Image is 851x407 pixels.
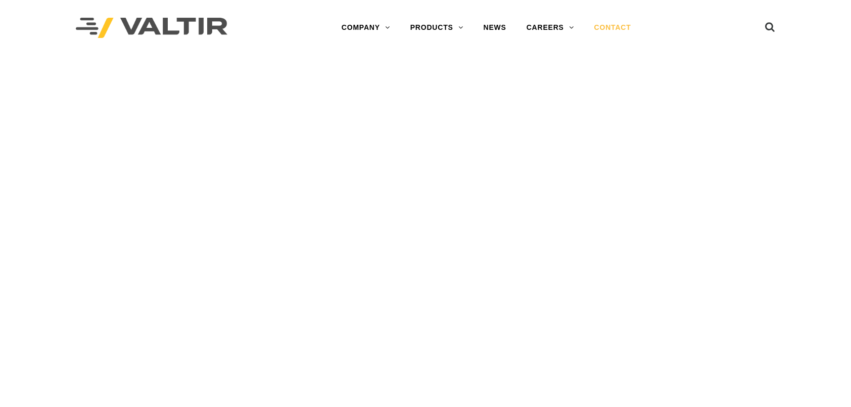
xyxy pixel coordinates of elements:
[76,18,227,38] img: Valtir
[516,18,584,38] a: CAREERS
[332,18,400,38] a: COMPANY
[400,18,474,38] a: PRODUCTS
[474,18,516,38] a: NEWS
[584,18,641,38] a: CONTACT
